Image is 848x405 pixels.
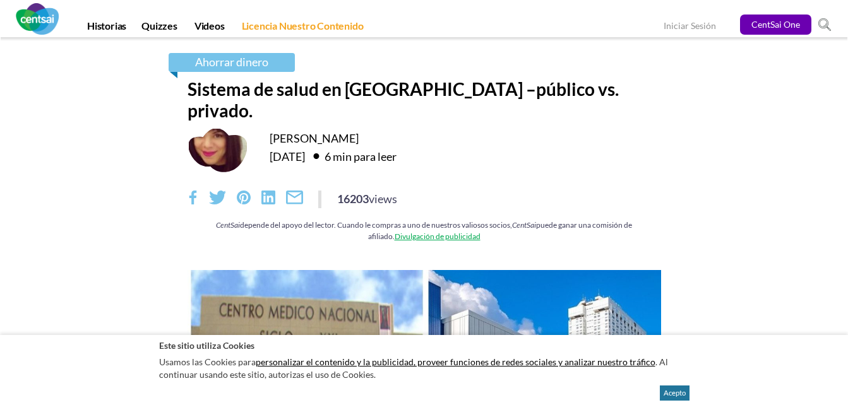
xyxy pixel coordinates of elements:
a: Licencia Nuestro Contenido [234,20,371,37]
a: Ahorrar dinero [169,53,295,72]
em: CentSai [216,221,240,230]
a: Divulgación de publicidad [395,232,481,241]
button: Acepto [660,385,690,401]
a: Videos [187,20,232,37]
a: Quizzes [134,20,185,37]
img: CentSai [16,3,59,35]
a: Historias [80,20,134,37]
div: depende del apoyo del lector. Cuando le compras a uno de nuestros valiosos socios, puede ganar un... [188,220,661,242]
a: Iniciar Sesión [664,20,716,33]
p: Usamos las Cookies para . Al continuar usando este sitio, autorizas el uso de Cookies. [159,353,690,384]
div: 16203 [337,191,397,207]
em: CentSai [512,221,536,230]
a: [PERSON_NAME] [270,131,359,145]
h1: Sistema de salud en [GEOGRAPHIC_DATA] –público vs. privado. [188,78,661,121]
span: views [369,192,397,206]
div: 6 min para leer [307,146,397,166]
a: CentSai One [740,15,811,35]
time: [DATE] [270,150,305,163]
h2: Este sitio utiliza Cookies [159,339,690,351]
